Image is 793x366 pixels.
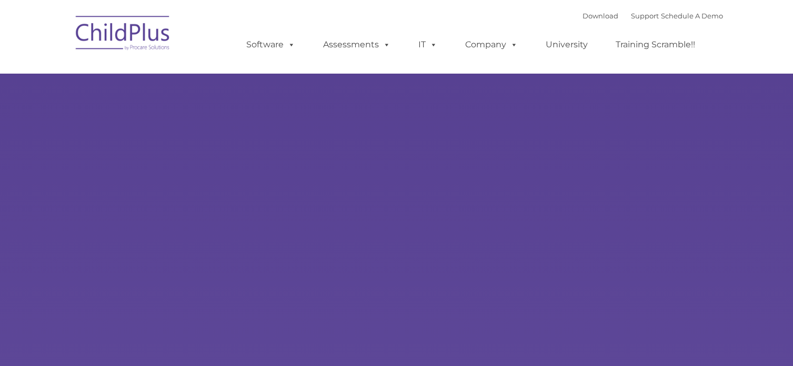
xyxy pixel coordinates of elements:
[455,34,528,55] a: Company
[631,12,659,20] a: Support
[583,12,618,20] a: Download
[535,34,598,55] a: University
[583,12,723,20] font: |
[71,8,176,61] img: ChildPlus by Procare Solutions
[605,34,706,55] a: Training Scramble!!
[661,12,723,20] a: Schedule A Demo
[313,34,401,55] a: Assessments
[236,34,306,55] a: Software
[408,34,448,55] a: IT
